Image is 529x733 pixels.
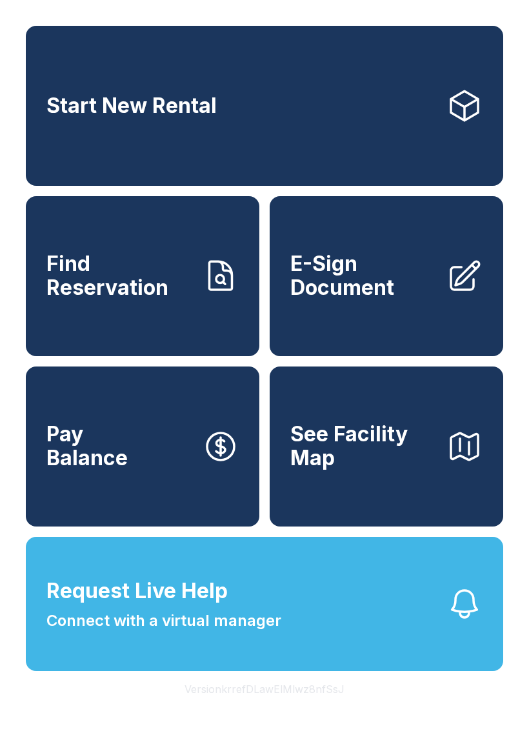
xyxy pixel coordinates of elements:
a: Find Reservation [26,196,259,356]
a: Start New Rental [26,26,503,186]
span: E-Sign Document [290,252,436,299]
span: Connect with a virtual manager [46,609,281,632]
button: VersionkrrefDLawElMlwz8nfSsJ [174,671,355,707]
span: Pay Balance [46,423,128,470]
span: See Facility Map [290,423,436,470]
span: Request Live Help [46,576,228,607]
span: Find Reservation [46,252,192,299]
span: Start New Rental [46,94,217,118]
button: Request Live HelpConnect with a virtual manager [26,537,503,671]
button: See Facility Map [270,366,503,527]
a: E-Sign Document [270,196,503,356]
button: PayBalance [26,366,259,527]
